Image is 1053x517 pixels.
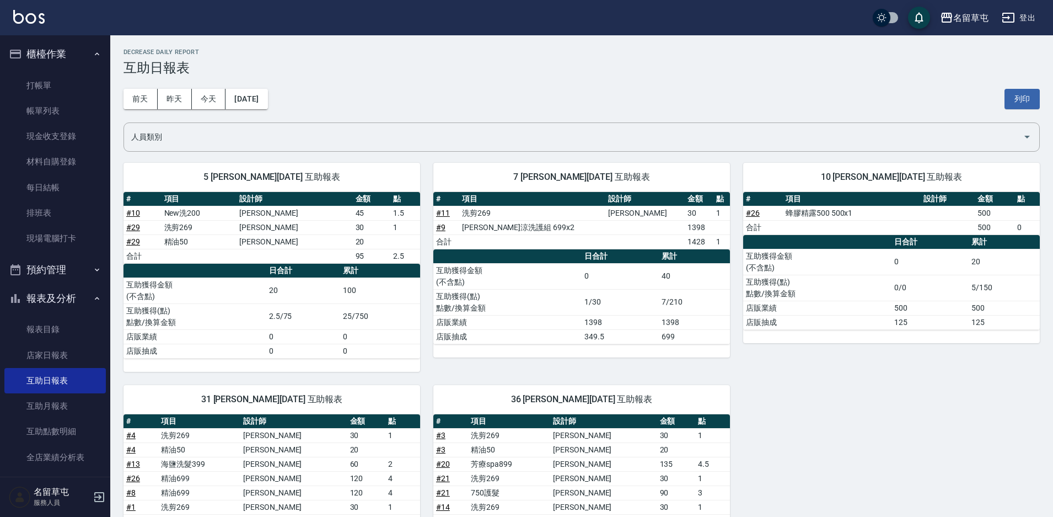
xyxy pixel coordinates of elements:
td: 3 [695,486,730,500]
th: 設計師 [605,192,685,206]
td: 1 [713,234,730,249]
td: 店販抽成 [433,329,582,344]
a: 營業統計分析表 [4,470,106,495]
th: 累計 [969,235,1040,249]
button: [DATE] [225,89,267,109]
td: 60 [347,457,386,471]
td: 0/0 [891,275,969,301]
a: #8 [126,488,136,497]
a: #1 [126,503,136,511]
td: [PERSON_NAME] [550,471,657,486]
span: 5 [PERSON_NAME][DATE] 互助報表 [137,172,407,183]
td: [PERSON_NAME] [240,428,347,443]
td: 洗剪269 [468,428,550,443]
th: 日合計 [891,235,969,249]
th: 累計 [659,249,730,264]
td: 500 [891,301,969,315]
table: a dense table [433,192,730,249]
td: [PERSON_NAME] [550,428,657,443]
th: 點 [1014,192,1040,206]
td: 海鹽洗髮399 [158,457,240,471]
a: #20 [436,460,450,468]
a: 材料自購登錄 [4,149,106,174]
td: 30 [657,428,696,443]
th: 金額 [347,414,386,429]
td: 0 [891,249,969,275]
td: 洗剪269 [162,220,237,234]
td: 互助獲得金額 (不含點) [743,249,891,275]
td: [PERSON_NAME] [550,500,657,514]
td: 1 [695,500,730,514]
td: 30 [685,206,713,220]
td: 合計 [433,234,459,249]
th: 點 [385,414,420,429]
button: 今天 [192,89,226,109]
td: 7/210 [659,289,730,315]
td: 20 [347,443,386,457]
td: 20 [657,443,696,457]
td: 互助獲得(點) 點數/換算金額 [123,303,266,329]
th: # [123,192,162,206]
td: 洗剪269 [158,500,240,514]
th: # [433,414,468,429]
a: #13 [126,460,140,468]
h3: 互助日報表 [123,60,1040,76]
td: [PERSON_NAME] [240,471,347,486]
th: 點 [713,192,730,206]
button: 登出 [997,8,1040,28]
td: 1398 [685,220,713,234]
table: a dense table [433,249,730,344]
td: 店販抽成 [743,315,891,329]
td: 店販業績 [123,329,266,344]
td: 135 [657,457,696,471]
a: #4 [126,431,136,440]
td: 0 [266,329,341,344]
a: 打帳單 [4,73,106,98]
td: 4.5 [695,457,730,471]
td: 洗剪269 [468,471,550,486]
td: 100 [340,278,420,303]
td: 349.5 [582,329,659,344]
th: 設計師 [240,414,347,429]
th: 項目 [468,414,550,429]
input: 人員名稱 [128,127,1018,147]
th: 項目 [459,192,605,206]
td: 0 [266,344,341,358]
th: 日合計 [582,249,659,264]
h5: 名留草屯 [34,487,90,498]
span: 7 [PERSON_NAME][DATE] 互助報表 [447,172,717,183]
th: 累計 [340,264,420,278]
td: 2.5/75 [266,303,341,329]
td: 1 [385,428,420,443]
td: 店販業績 [433,315,582,329]
th: 設計師 [237,192,352,206]
td: [PERSON_NAME] [605,206,685,220]
td: 30 [657,471,696,486]
td: 750護髮 [468,486,550,500]
table: a dense table [123,264,420,359]
td: 699 [659,329,730,344]
td: 店販抽成 [123,344,266,358]
td: 1 [390,220,420,234]
td: 30 [347,500,386,514]
td: 4 [385,486,420,500]
a: 現場電腦打卡 [4,226,106,251]
table: a dense table [743,192,1040,235]
td: 1 [695,428,730,443]
td: 2.5 [390,249,420,263]
th: 項目 [783,192,921,206]
a: 排班表 [4,200,106,226]
td: [PERSON_NAME] [240,457,347,471]
th: 項目 [158,414,240,429]
td: 0 [582,263,659,289]
a: #26 [746,209,760,217]
a: #3 [436,445,445,454]
button: save [908,7,930,29]
th: # [743,192,783,206]
td: 芳療spa899 [468,457,550,471]
td: [PERSON_NAME] [237,234,352,249]
td: 125 [969,315,1040,329]
td: 120 [347,486,386,500]
td: 95 [353,249,391,263]
td: 1/30 [582,289,659,315]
